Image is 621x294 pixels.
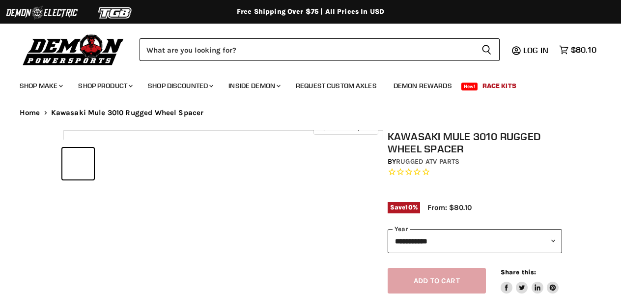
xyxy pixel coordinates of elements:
[140,38,474,61] input: Search
[221,76,286,96] a: Inside Demon
[519,46,554,55] a: Log in
[386,76,459,96] a: Demon Rewards
[288,76,384,96] a: Request Custom Axles
[51,109,204,117] span: Kawasaki Mule 3010 Rugged Wheel Spacer
[318,124,373,131] span: Click to expand
[396,157,459,166] a: Rugged ATV Parts
[20,109,40,117] a: Home
[62,148,94,179] button: Kawasaki Mule 3010 Rugged Wheel Spacer thumbnail
[71,76,139,96] a: Shop Product
[427,203,472,212] span: From: $80.10
[474,38,500,61] button: Search
[20,32,127,67] img: Demon Powersports
[571,45,596,55] span: $80.10
[501,268,536,276] span: Share this:
[388,156,562,167] div: by
[461,83,478,90] span: New!
[388,202,420,213] span: Save %
[388,130,562,155] h1: Kawasaki Mule 3010 Rugged Wheel Spacer
[388,229,562,253] select: year
[475,76,524,96] a: Race Kits
[12,76,69,96] a: Shop Make
[12,72,594,96] ul: Main menu
[388,167,562,177] span: Rated 0.0 out of 5 stars 0 reviews
[141,76,219,96] a: Shop Discounted
[554,43,601,57] a: $80.10
[5,3,79,22] img: Demon Electric Logo 2
[523,45,548,55] span: Log in
[79,3,152,22] img: TGB Logo 2
[501,268,559,294] aside: Share this:
[405,204,412,211] span: 10
[140,38,500,61] form: Product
